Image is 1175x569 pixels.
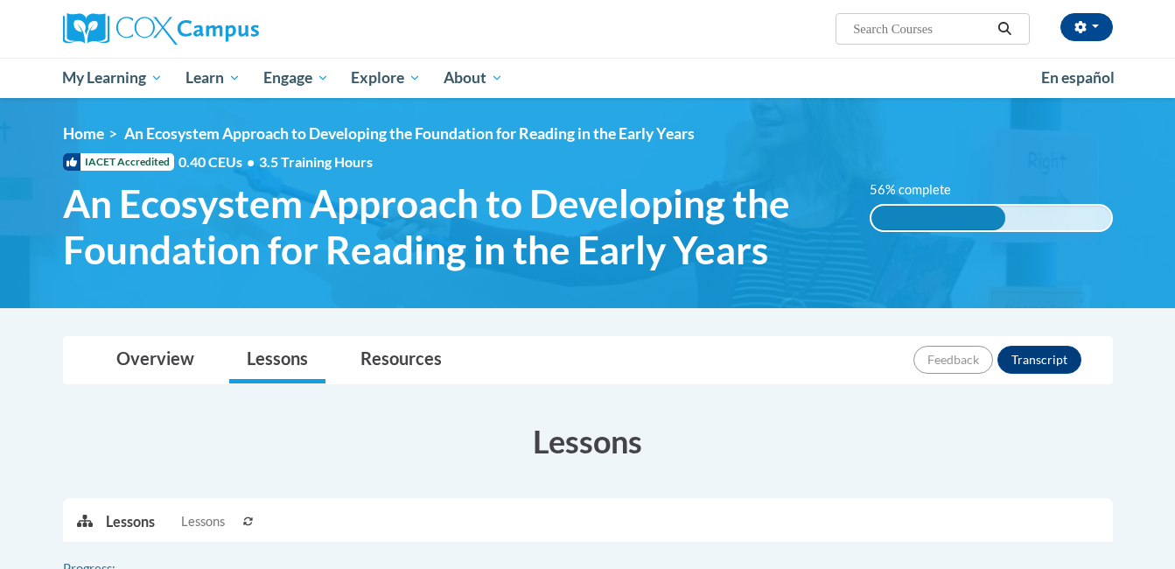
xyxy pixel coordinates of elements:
a: Overview [99,337,212,383]
span: Learn [185,67,241,88]
h3: Lessons [63,419,1113,463]
a: Resources [343,337,459,383]
span: An Ecosystem Approach to Developing the Foundation for Reading in the Early Years [63,180,844,273]
a: Explore [339,58,432,98]
a: Lessons [229,337,325,383]
div: 56% complete [871,206,1005,230]
button: Account Settings [1060,13,1113,41]
a: Cox Campus [63,13,395,45]
button: Transcript [997,346,1081,374]
img: Cox Campus [63,13,259,45]
span: An Ecosystem Approach to Developing the Foundation for Reading in the Early Years [124,124,695,143]
span: Engage [263,67,329,88]
a: Learn [174,58,252,98]
a: Engage [252,58,340,98]
span: Explore [351,67,421,88]
div: Main menu [37,58,1139,98]
button: Feedback [913,346,993,374]
input: Search Courses [851,18,991,39]
span: About [444,67,503,88]
span: • [247,153,255,170]
span: 0.40 CEUs [178,152,259,172]
a: My Learning [52,58,175,98]
span: Lessons [181,512,225,531]
a: En español [1030,60,1126,96]
span: En español [1041,68,1115,87]
span: 3.5 Training Hours [259,153,373,170]
button: Search [991,18,1018,39]
a: Home [63,124,104,143]
span: IACET Accredited [63,153,174,171]
p: Lessons [106,512,155,531]
span: My Learning [62,67,163,88]
a: About [432,58,514,98]
label: 56% complete [870,180,970,200]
